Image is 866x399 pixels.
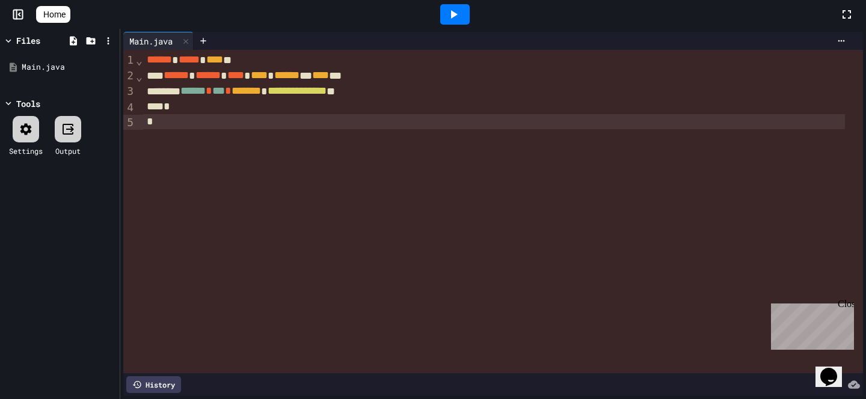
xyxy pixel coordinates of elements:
div: 4 [123,100,135,115]
iframe: chat widget [766,299,854,350]
div: Main.java [123,35,179,47]
div: Tools [16,97,40,110]
span: Fold line [135,54,143,67]
div: 1 [123,52,135,68]
iframe: chat widget [815,351,854,387]
span: Home [43,8,66,20]
div: Main.java [123,32,194,50]
div: Chat with us now!Close [5,5,83,76]
div: 5 [123,115,135,130]
div: History [126,376,181,393]
a: Home [36,6,70,23]
div: 2 [123,68,135,84]
div: Output [55,145,81,156]
div: 3 [123,84,135,99]
div: Settings [9,145,43,156]
span: Fold line [135,70,143,83]
div: Main.java [22,61,115,73]
div: Files [16,34,40,47]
